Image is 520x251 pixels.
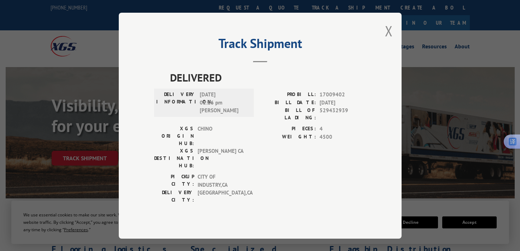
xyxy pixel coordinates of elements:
[320,98,366,107] span: [DATE]
[320,133,366,141] span: 4500
[154,125,194,147] label: XGS ORIGIN HUB:
[200,91,247,115] span: [DATE] 02:16 pm [PERSON_NAME]
[198,147,245,169] span: [PERSON_NAME] CA
[198,189,245,204] span: [GEOGRAPHIC_DATA] , CA
[320,91,366,99] span: 17009402
[198,173,245,189] span: CITY OF INDUSTRY , CA
[320,125,366,133] span: 4
[260,91,316,99] label: PROBILL:
[154,189,194,204] label: DELIVERY CITY:
[260,125,316,133] label: PIECES:
[154,38,366,52] h2: Track Shipment
[198,125,245,147] span: CHINO
[154,147,194,169] label: XGS DESTINATION HUB:
[154,173,194,189] label: PICKUP CITY:
[156,91,196,115] label: DELIVERY INFORMATION:
[260,133,316,141] label: WEIGHT:
[320,107,366,121] span: 529432939
[260,107,316,121] label: BILL OF LADING:
[170,70,366,85] span: DELIVERED
[260,98,316,107] label: BILL DATE:
[385,22,393,40] button: Close modal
